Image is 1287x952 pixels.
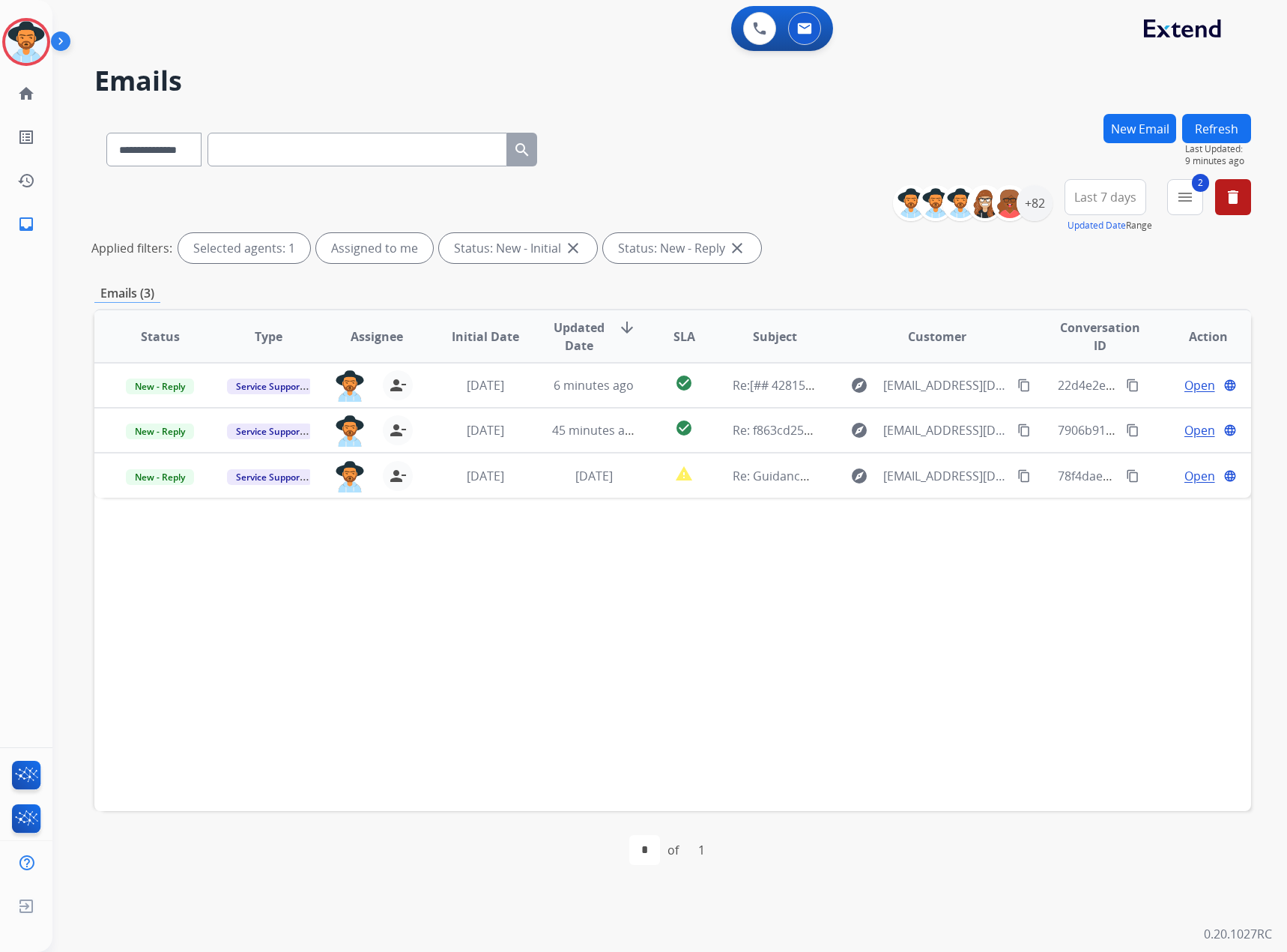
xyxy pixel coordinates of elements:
mat-icon: check_circle [675,374,693,392]
mat-icon: content_copy [1126,379,1139,392]
mat-icon: delete [1224,188,1242,206]
button: Last 7 days [1065,179,1146,215]
span: Open [1184,467,1215,485]
mat-icon: person_remove [389,467,407,485]
mat-icon: content_copy [1017,379,1031,392]
mat-icon: home [17,85,35,103]
mat-icon: menu [1176,188,1194,206]
p: Applied filters: [91,239,172,257]
div: 1 [686,835,717,865]
div: Status: New - Initial [439,233,597,263]
span: SLA [673,328,695,346]
mat-icon: close [728,239,746,257]
span: 45 minutes ago [552,422,639,439]
span: Assignee [351,328,403,346]
mat-icon: explore [850,421,868,439]
mat-icon: content_copy [1126,424,1139,437]
span: Initial Date [452,328,519,346]
button: Refresh [1182,114,1251,143]
span: Conversation ID [1058,319,1142,355]
span: 6 minutes ago [554,377,634,394]
mat-icon: explore [850,376,868,394]
mat-icon: close [564,239,582,257]
mat-icon: person_remove [389,421,407,439]
img: avatar [5,21,47,63]
span: [DATE] [467,468,504,484]
span: Service Support [227,424,312,439]
mat-icon: explore [850,467,868,485]
button: Updated Date [1068,220,1126,232]
span: [DATE] [575,468,613,484]
span: New - Reply [126,424,194,439]
span: New - Reply [126,379,194,394]
div: of [667,841,679,859]
span: Last Updated: [1185,143,1251,155]
h2: Emails [94,66,1251,96]
span: 22d4e2ec-fbaa-402f-9734-87a994a1a48e [1058,377,1283,394]
button: New Email [1103,114,1176,143]
mat-icon: person_remove [389,376,407,394]
mat-icon: history [17,172,35,190]
button: 2 [1167,179,1203,215]
div: Status: New - Reply [603,233,761,263]
span: Range [1068,219,1152,232]
mat-icon: check_circle [675,419,693,437]
span: Subject [753,328,797,346]
mat-icon: search [513,141,531,159]
div: Assigned to me [316,233,433,263]
span: 78f4dae0-8ffa-4da6-a9cd-5441e48fe906 [1058,468,1279,484]
span: [DATE] [467,377,504,394]
mat-icon: language [1223,379,1237,392]
span: [EMAIL_ADDRESS][DOMAIN_NAME] [883,467,1010,485]
mat-icon: list_alt [17,128,35,146]
mat-icon: arrow_downward [618,319,636,337]
span: Updated Date [552,319,606,355]
span: Re: f863cd25-b3f0-4962-9ad9-00d73ddc304c, #D REVERIEDUAL TILT ADJ- QN t, Electrical failure [733,422,1259,439]
span: Customer [908,328,966,346]
p: 0.20.1027RC [1204,925,1272,943]
span: Service Support [227,469,312,485]
mat-icon: report_problem [675,465,693,483]
mat-icon: content_copy [1017,424,1031,437]
span: Status [141,328,180,346]
div: Selected agents: 1 [178,233,310,263]
img: agent-avatar [335,461,365,492]
span: Re:[## 42815 ##] Guidance [DOMAIN_NAME] for Claim ID e59db9e8-785e-4531-98de-b6e14ff2cba4 [733,377,1282,394]
span: [EMAIL_ADDRESS][DOMAIN_NAME] [883,421,1010,439]
span: 2 [1192,174,1209,192]
span: [EMAIL_ADDRESS][DOMAIN_NAME] [883,376,1010,394]
p: Emails (3) [94,284,160,303]
div: +82 [1017,185,1053,221]
span: Service Support [227,379,312,394]
span: Open [1184,421,1215,439]
mat-icon: content_copy [1017,469,1031,483]
span: Type [255,328,282,346]
span: [DATE] [467,422,504,439]
th: Action [1142,310,1251,363]
span: New - Reply [126,469,194,485]
mat-icon: content_copy [1126,469,1139,483]
span: Open [1184,376,1215,394]
mat-icon: language [1223,424,1237,437]
span: Last 7 days [1074,194,1136,200]
img: agent-avatar [335,370,365,402]
mat-icon: inbox [17,215,35,233]
span: 9 minutes ago [1185,155,1251,167]
img: agent-avatar [335,415,365,447]
mat-icon: language [1223,469,1237,483]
